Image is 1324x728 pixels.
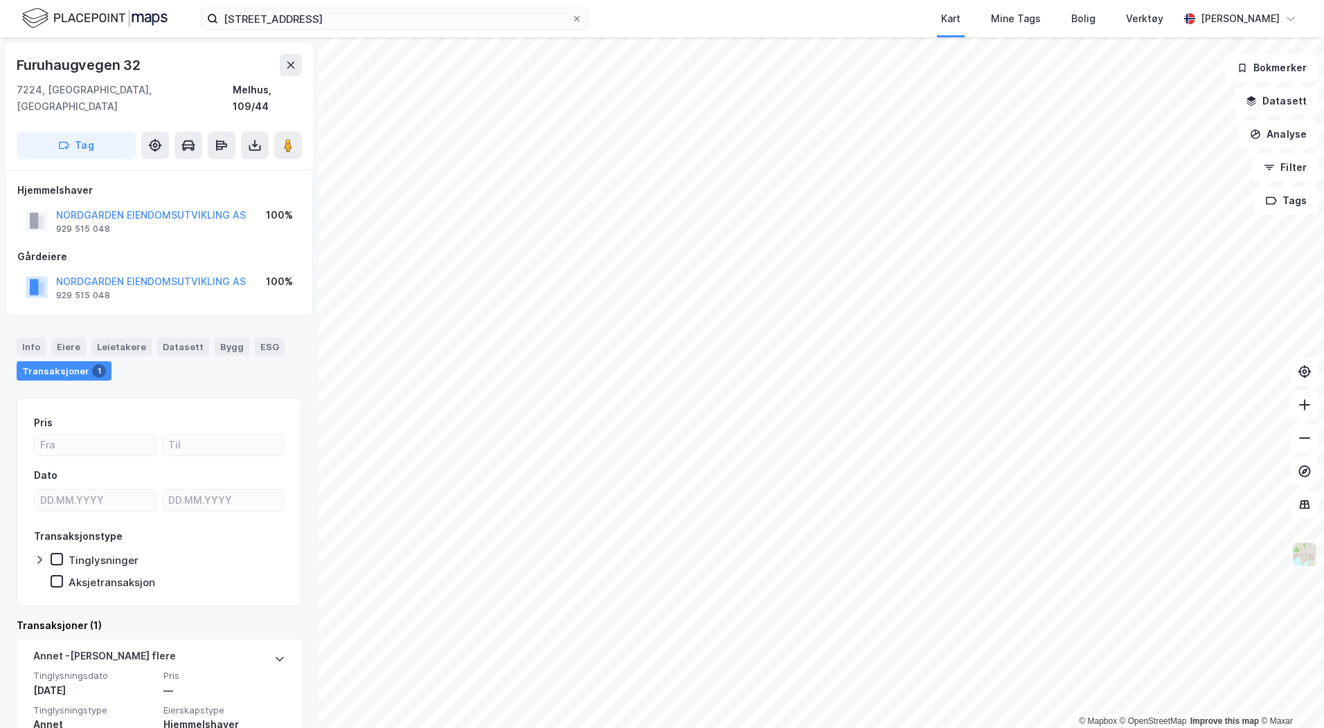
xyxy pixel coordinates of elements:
[33,670,155,682] span: Tinglysningsdato
[34,467,57,484] div: Dato
[22,6,168,30] img: logo.f888ab2527a4732fd821a326f86c7f29.svg
[34,415,53,431] div: Pris
[266,207,293,224] div: 100%
[157,338,209,356] div: Datasett
[1201,10,1280,27] div: [PERSON_NAME]
[17,361,111,381] div: Transaksjoner
[33,704,155,716] span: Tinglysningstype
[1079,716,1117,726] a: Mapbox
[163,435,284,455] input: Til
[1225,54,1318,82] button: Bokmerker
[218,8,571,29] input: Søk på adresse, matrikkel, gårdeiere, leietakere eller personer
[17,617,302,634] div: Transaksjoner (1)
[92,364,106,378] div: 1
[163,670,285,682] span: Pris
[17,54,143,76] div: Furuhaugvegen 32
[1252,154,1318,181] button: Filter
[1255,662,1324,728] div: Kontrollprogram for chat
[941,10,960,27] div: Kart
[56,224,110,235] div: 929 515 048
[35,435,156,455] input: Fra
[34,528,123,545] div: Transaksjonstype
[233,82,302,115] div: Melhus, 109/44
[1255,662,1324,728] iframe: Chat Widget
[1071,10,1095,27] div: Bolig
[215,338,249,356] div: Bygg
[69,554,138,567] div: Tinglysninger
[1291,541,1318,567] img: Z
[35,490,156,511] input: DD.MM.YYYY
[1238,120,1318,148] button: Analyse
[17,131,136,159] button: Tag
[163,490,284,511] input: DD.MM.YYYY
[1126,10,1163,27] div: Verktøy
[163,682,285,699] div: —
[91,338,152,356] div: Leietakere
[1190,716,1259,726] a: Improve this map
[1254,187,1318,215] button: Tags
[17,82,233,115] div: 7224, [GEOGRAPHIC_DATA], [GEOGRAPHIC_DATA]
[163,704,285,716] span: Eierskapstype
[266,273,293,290] div: 100%
[17,338,46,356] div: Info
[1120,716,1187,726] a: OpenStreetMap
[51,338,86,356] div: Eiere
[17,248,301,265] div: Gårdeiere
[33,648,176,670] div: Annet - [PERSON_NAME] flere
[56,290,110,301] div: 929 515 048
[33,682,155,699] div: [DATE]
[1234,87,1318,115] button: Datasett
[17,182,301,199] div: Hjemmelshaver
[255,338,285,356] div: ESG
[69,576,155,589] div: Aksjetransaksjon
[991,10,1041,27] div: Mine Tags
